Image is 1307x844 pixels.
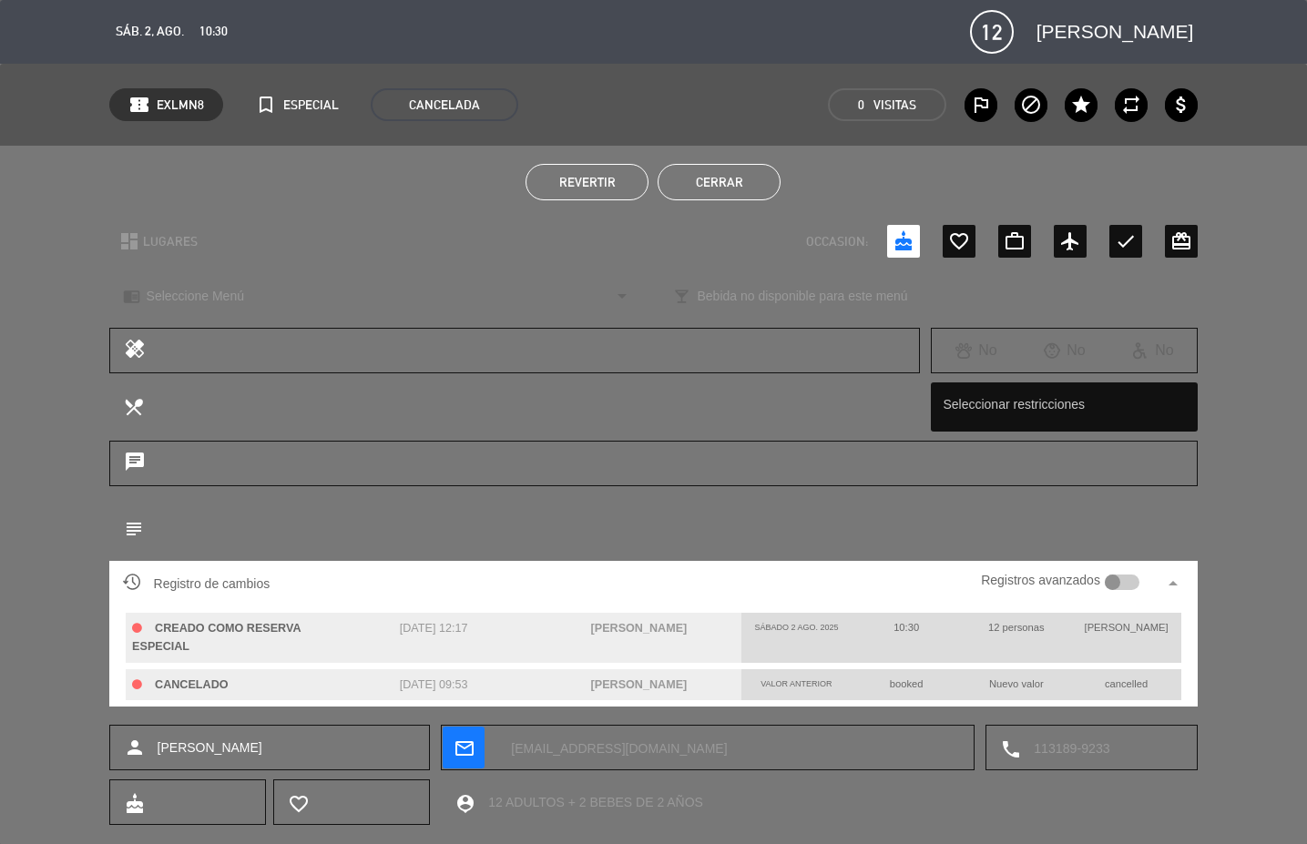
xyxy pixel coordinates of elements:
[754,623,838,632] span: sábado 2 ago. 2025
[199,21,228,42] span: 10:30
[1170,230,1192,252] i: card_giftcard
[948,230,970,252] i: favorite_border
[124,451,146,476] i: chat
[143,231,198,252] span: LUGARES
[981,570,1100,591] label: Registros avanzados
[123,573,271,595] span: Registro de cambios
[893,230,914,252] i: cake
[1120,94,1142,116] i: repeat
[761,679,832,688] span: Valor anterior
[116,21,184,42] span: sáb. 2, ago.
[1004,230,1026,252] i: work_outline
[157,95,204,116] span: EXLMN8
[611,285,633,307] i: arrow_drop_down
[147,286,244,307] span: Seleccione Menú
[124,793,144,813] i: cake
[858,95,864,116] span: 0
[288,793,308,813] i: favorite_border
[124,737,146,758] i: person
[526,164,648,200] button: Revertir
[454,737,474,758] i: mail_outline
[970,10,1014,54] span: 12
[1070,94,1092,116] i: star
[988,622,1045,633] span: 12 personas
[1085,622,1169,633] span: [PERSON_NAME]
[1059,230,1081,252] i: airplanemode_active
[658,164,781,200] button: Cerrar
[283,95,339,116] span: ESPECIAL
[893,622,919,633] span: 10:30
[932,339,1020,362] div: No
[400,622,468,635] span: [DATE] 12:17
[873,95,916,116] em: Visitas
[400,678,468,691] span: [DATE] 09:53
[673,288,690,305] i: local_bar
[255,94,277,116] i: turned_in_not
[1105,678,1148,689] span: cancelled
[158,737,262,758] span: [PERSON_NAME]
[132,622,301,654] span: CREADO COMO RESERVA ESPECIAL
[123,518,143,538] i: subject
[1170,94,1192,116] i: attach_money
[591,622,688,635] span: [PERSON_NAME]
[454,793,475,813] i: person_pin
[559,175,616,189] span: Revertir
[591,678,688,691] span: [PERSON_NAME]
[1162,573,1184,595] i: arrow_drop_up
[989,678,1044,689] span: Nuevo valor
[155,678,228,691] span: CANCELADO
[1108,339,1197,362] div: No
[1115,230,1137,252] i: check
[118,230,140,252] i: dashboard
[371,88,518,121] span: CANCELADA
[124,338,146,363] i: healing
[806,231,868,252] span: OCCASION:
[1036,16,1194,47] span: [PERSON_NAME]
[123,396,143,416] i: local_dining
[123,288,140,305] i: chrome_reader_mode
[1020,94,1042,116] i: block
[697,286,907,307] span: Bebida no disponible para este menú
[970,94,992,116] i: outlined_flag
[890,678,924,689] span: booked
[1020,339,1108,362] div: No
[1000,738,1020,758] i: local_phone
[128,94,150,116] span: confirmation_number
